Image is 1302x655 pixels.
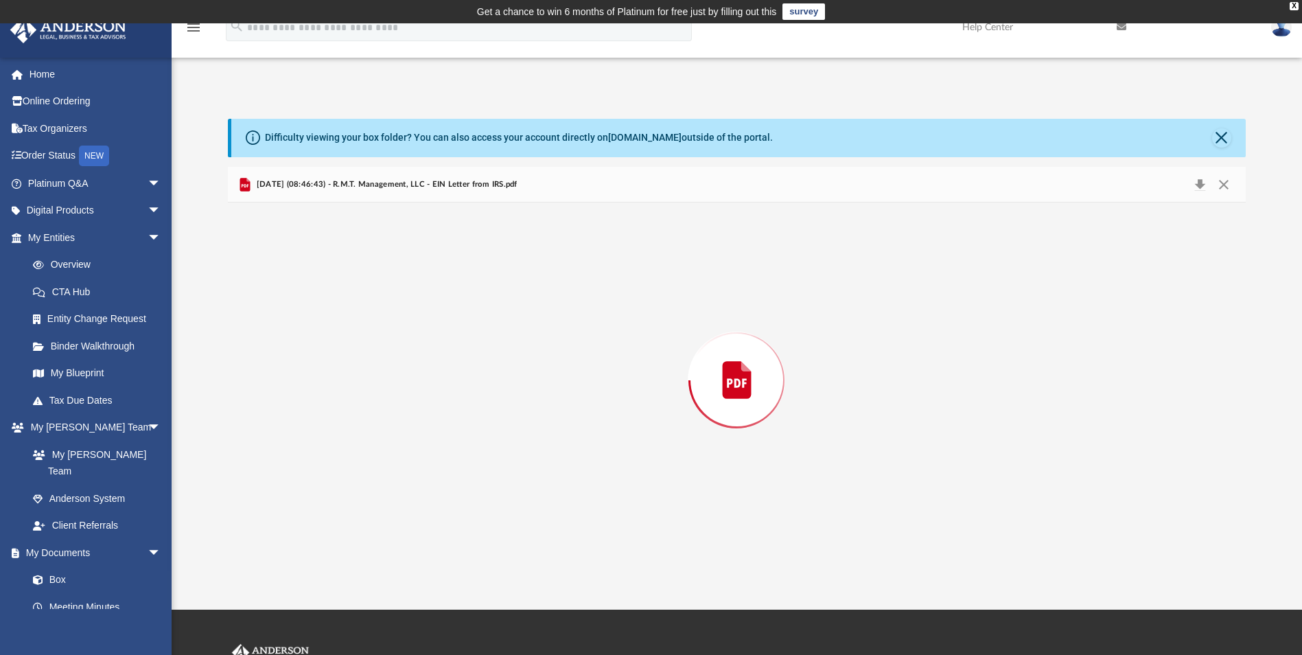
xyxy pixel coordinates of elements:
a: Box [19,566,168,594]
span: arrow_drop_down [148,224,175,252]
button: Close [1211,175,1236,194]
span: arrow_drop_down [148,197,175,225]
img: Anderson Advisors Platinum Portal [6,16,130,43]
a: Binder Walkthrough [19,332,182,360]
a: Tax Due Dates [19,387,182,414]
button: Download [1187,175,1212,194]
span: arrow_drop_down [148,539,175,567]
span: arrow_drop_down [148,414,175,442]
a: Online Ordering [10,88,182,115]
a: Overview [19,251,182,279]
a: My [PERSON_NAME] Teamarrow_drop_down [10,414,175,441]
a: Client Referrals [19,512,175,540]
a: menu [185,26,202,36]
a: [DOMAIN_NAME] [608,132,682,143]
i: menu [185,19,202,36]
div: Get a chance to win 6 months of Platinum for free just by filling out this [477,3,777,20]
a: My Blueprint [19,360,175,387]
i: search [229,19,244,34]
img: User Pic [1271,17,1292,37]
button: Close [1212,128,1231,148]
a: Digital Productsarrow_drop_down [10,197,182,225]
a: Home [10,60,182,88]
div: Preview [228,167,1245,558]
a: Platinum Q&Aarrow_drop_down [10,170,182,197]
a: Meeting Minutes [19,593,175,621]
div: Difficulty viewing your box folder? You can also access your account directly on outside of the p... [265,130,773,145]
a: survey [782,3,825,20]
div: NEW [79,146,109,166]
a: Anderson System [19,485,175,512]
a: CTA Hub [19,278,182,306]
a: Tax Organizers [10,115,182,142]
a: My [PERSON_NAME] Team [19,441,168,485]
a: My Entitiesarrow_drop_down [10,224,182,251]
a: My Documentsarrow_drop_down [10,539,175,566]
div: close [1290,2,1299,10]
span: arrow_drop_down [148,170,175,198]
span: [DATE] (08:46:43) - R.M.T. Management, LLC - EIN Letter from IRS.pdf [253,179,517,191]
a: Order StatusNEW [10,142,182,170]
a: Entity Change Request [19,306,182,333]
